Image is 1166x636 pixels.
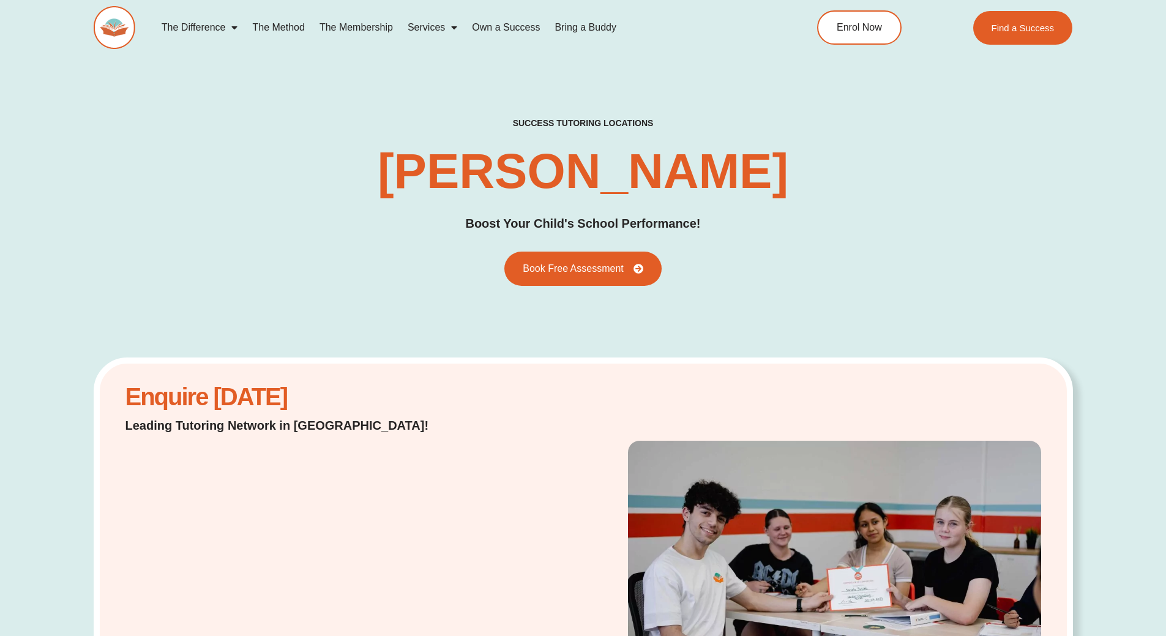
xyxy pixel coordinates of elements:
a: The Membership [312,13,400,42]
span: Enrol Now [837,23,882,32]
a: Bring a Buddy [547,13,624,42]
h2: Enquire [DATE] [125,389,460,405]
a: Own a Success [465,13,547,42]
a: Enrol Now [817,10,902,45]
h2: Leading Tutoring Network in [GEOGRAPHIC_DATA]! [125,417,460,434]
nav: Menu [154,13,761,42]
a: Find a Success [973,11,1073,45]
a: The Difference [154,13,245,42]
h2: success tutoring locations [513,118,654,129]
a: Services [400,13,465,42]
h1: [PERSON_NAME] [378,147,788,196]
span: Book Free Assessment [523,264,624,274]
h2: Boost Your Child's School Performance! [465,214,700,233]
span: Find a Success [992,23,1055,32]
a: The Method [245,13,312,42]
a: Book Free Assessment [504,252,662,286]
